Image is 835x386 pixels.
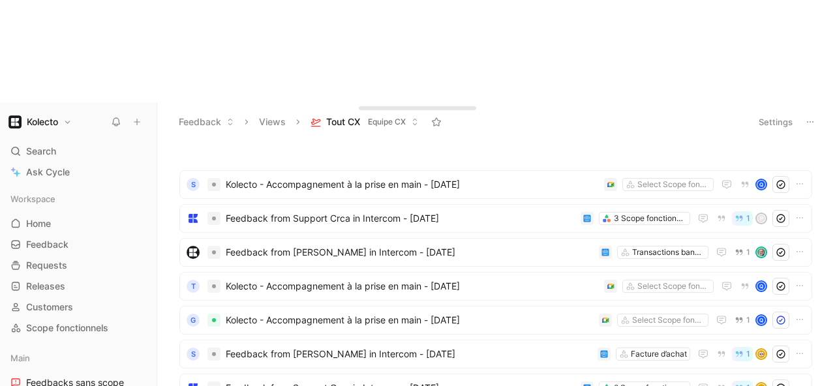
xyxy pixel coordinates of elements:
button: Tout CXEquipe CX [305,112,425,132]
span: 1 [746,215,750,222]
div: T [187,280,200,293]
div: Q [757,316,766,325]
a: logoFeedback from [PERSON_NAME] in Intercom - [DATE]Transactions bancaires1avatar [179,238,812,267]
img: logo [187,212,200,225]
span: Kolecto - Accompagnement à la prise en main - [DATE] [226,278,599,294]
img: logo [187,246,200,259]
div: Facture d’achat [631,348,687,361]
a: SFeedback from [PERSON_NAME] in Intercom - [DATE]Facture d’achat1avatar [179,340,812,368]
div: G [187,314,200,327]
span: Tout CX [326,115,360,128]
div: Workspace [5,189,151,209]
div: Select Scope fonctionnels [632,314,705,327]
a: TKolecto - Accompagnement à la prise en main - [DATE]Select Scope fonctionnelsQ [179,272,812,301]
span: Feedback [26,238,68,251]
a: Requests [5,256,151,275]
span: Releases [26,280,65,293]
a: Home [5,214,151,233]
img: avatar [757,349,766,359]
img: Kolecto [8,115,22,128]
button: Settings [753,113,798,131]
span: Feedback from Support Crca in Intercom - [DATE] [226,211,575,226]
span: Feedback from [PERSON_NAME] in Intercom - [DATE] [226,346,592,362]
span: Search [26,143,56,159]
button: KolectoKolecto [5,113,75,131]
button: Feedback [173,112,240,132]
a: Customers [5,297,151,317]
span: Requests [26,259,67,272]
span: Kolecto - Accompagnement à la prise en main - [DATE] [226,177,599,192]
span: Feedback from [PERSON_NAME] in Intercom - [DATE] [226,245,594,260]
a: Scope fonctionnels [5,318,151,338]
div: Transactions bancaires [632,246,705,259]
span: Kolecto - Accompagnement à la prise en main - [DATE] [226,312,594,328]
div: Main [5,348,151,368]
span: Scope fonctionnels [26,321,108,334]
span: Equipe CX [368,115,406,128]
div: S [187,348,200,361]
a: Releases [5,276,151,296]
a: SKolecto - Accompagnement à la prise en main - [DATE]Select Scope fonctionnelsQ [179,170,812,199]
h1: Kolecto [27,116,58,128]
span: Ask Cycle [26,164,70,180]
span: Workspace [10,192,55,205]
div: p [757,214,766,223]
div: Q [757,282,766,291]
a: Ask Cycle [5,162,151,182]
div: Q [757,180,766,189]
span: Customers [26,301,73,314]
div: S [187,178,200,191]
img: avatar [757,248,766,257]
div: Search [5,141,151,161]
span: 1 [746,316,750,324]
button: 1 [732,211,753,226]
button: 1 [732,245,753,260]
button: Views [253,112,292,132]
div: 3 Scope fonctionnels [614,212,687,225]
a: logoFeedback from Support Crca in Intercom - [DATE]3 Scope fonctionnels1p [179,204,812,233]
div: Select Scope fonctionnels [637,280,710,293]
a: GKolecto - Accompagnement à la prise en main - [DATE]Select Scope fonctionnels1Q [179,306,812,334]
button: 1 [732,347,753,361]
span: 1 [746,350,750,358]
div: Select Scope fonctionnels [637,178,710,191]
button: 1 [732,313,753,327]
span: Home [26,217,51,230]
span: Main [10,351,30,364]
span: 1 [746,248,750,256]
a: Feedback [5,235,151,254]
